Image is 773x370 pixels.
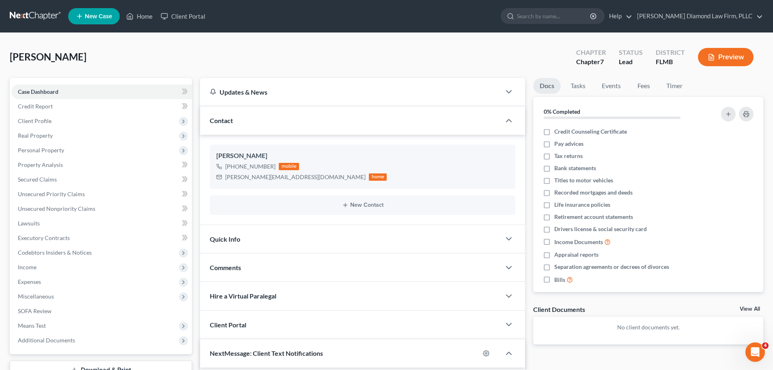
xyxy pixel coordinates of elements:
[210,349,323,357] span: NextMessage: Client Text Notifications
[745,342,765,362] iframe: Intercom live chat
[554,176,613,184] span: Titles to motor vehicles
[210,321,246,329] span: Client Portal
[740,306,760,312] a: View All
[216,202,509,208] button: New Contact
[540,323,757,331] p: No client documents yet.
[595,78,627,94] a: Events
[576,48,606,57] div: Chapter
[18,132,53,139] span: Real Property
[533,305,585,314] div: Client Documents
[18,117,52,124] span: Client Profile
[631,78,657,94] a: Fees
[18,88,58,95] span: Case Dashboard
[18,293,54,300] span: Miscellaneous
[619,48,643,57] div: Status
[11,201,192,216] a: Unsecured Nonpriority Claims
[18,307,52,314] span: SOFA Review
[18,322,46,329] span: Means Test
[18,147,64,154] span: Personal Property
[18,161,63,168] span: Property Analysis
[554,263,669,271] span: Separation agreements or decrees of divorces
[210,292,276,300] span: Hire a Virtual Paralegal
[18,264,37,270] span: Income
[554,251,599,259] span: Appraisal reports
[10,51,86,63] span: [PERSON_NAME]
[660,78,689,94] a: Timer
[517,9,591,24] input: Search by name...
[122,9,157,24] a: Home
[18,278,41,285] span: Expenses
[18,249,92,256] span: Codebtors Insiders & Notices
[210,117,233,124] span: Contact
[11,158,192,172] a: Property Analysis
[605,9,632,24] a: Help
[18,234,70,241] span: Executory Contracts
[210,88,491,96] div: Updates & News
[544,108,580,115] strong: 0% Completed
[633,9,763,24] a: [PERSON_NAME] Diamond Law Firm, PLLC
[533,78,561,94] a: Docs
[18,205,95,212] span: Unsecured Nonpriority Claims
[11,216,192,231] a: Lawsuits
[225,162,276,171] div: [PHONE_NUMBER]
[210,235,240,243] span: Quick Info
[564,78,592,94] a: Tasks
[279,163,299,170] div: mobile
[656,48,685,57] div: District
[554,140,584,148] span: Pay advices
[554,164,596,172] span: Bank statements
[554,225,647,233] span: Drivers license & social security card
[11,99,192,114] a: Credit Report
[554,152,583,160] span: Tax returns
[11,84,192,99] a: Case Dashboard
[619,57,643,67] div: Lead
[18,103,53,110] span: Credit Report
[554,213,633,221] span: Retirement account statements
[216,151,509,161] div: [PERSON_NAME]
[554,201,610,209] span: Life insurance policies
[11,231,192,245] a: Executory Contracts
[369,173,387,181] div: home
[656,57,685,67] div: FLMB
[698,48,754,66] button: Preview
[554,128,627,136] span: Credit Counseling Certificate
[210,264,241,271] span: Comments
[600,58,604,65] span: 7
[576,57,606,67] div: Chapter
[157,9,209,24] a: Client Portal
[11,304,192,318] a: SOFA Review
[11,187,192,201] a: Unsecured Priority Claims
[11,172,192,187] a: Secured Claims
[85,13,112,19] span: New Case
[18,337,75,344] span: Additional Documents
[554,238,603,246] span: Income Documents
[762,342,769,349] span: 4
[554,276,565,284] span: Bills
[18,190,85,197] span: Unsecured Priority Claims
[225,173,366,181] div: [PERSON_NAME][EMAIL_ADDRESS][DOMAIN_NAME]
[18,176,57,183] span: Secured Claims
[18,220,40,227] span: Lawsuits
[554,188,633,197] span: Recorded mortgages and deeds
